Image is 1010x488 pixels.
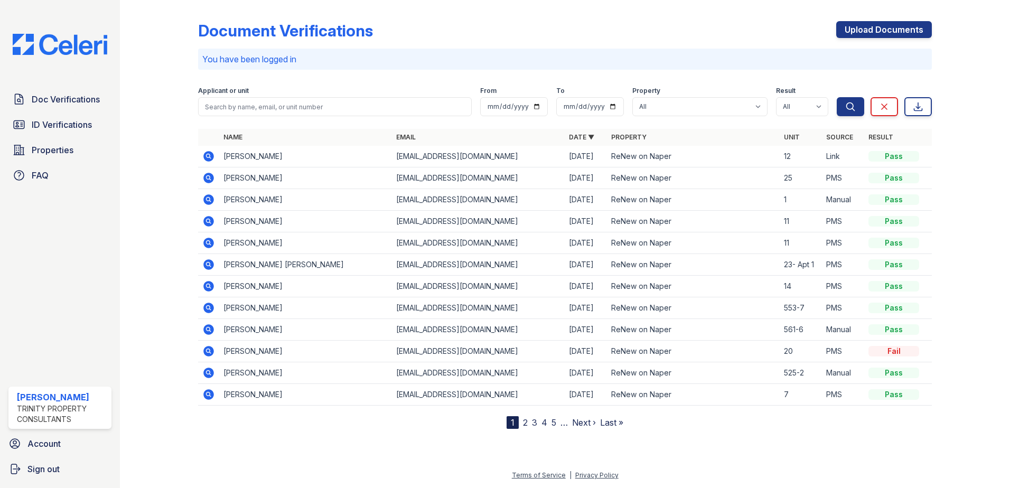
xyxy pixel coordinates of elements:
[392,276,565,297] td: [EMAIL_ADDRESS][DOMAIN_NAME]
[572,417,596,428] a: Next ›
[32,169,49,182] span: FAQ
[780,362,822,384] td: 525-2
[392,211,565,232] td: [EMAIL_ADDRESS][DOMAIN_NAME]
[32,144,73,156] span: Properties
[219,362,392,384] td: [PERSON_NAME]
[611,133,647,141] a: Property
[822,384,864,406] td: PMS
[565,297,607,319] td: [DATE]
[556,87,565,95] label: To
[836,21,932,38] a: Upload Documents
[607,384,780,406] td: ReNew on Naper
[607,341,780,362] td: ReNew on Naper
[607,362,780,384] td: ReNew on Naper
[868,238,919,248] div: Pass
[565,341,607,362] td: [DATE]
[780,276,822,297] td: 14
[868,194,919,205] div: Pass
[868,303,919,313] div: Pass
[219,146,392,167] td: [PERSON_NAME]
[512,471,566,479] a: Terms of Service
[219,319,392,341] td: [PERSON_NAME]
[392,189,565,211] td: [EMAIL_ADDRESS][DOMAIN_NAME]
[607,167,780,189] td: ReNew on Naper
[198,87,249,95] label: Applicant or unit
[392,254,565,276] td: [EMAIL_ADDRESS][DOMAIN_NAME]
[565,211,607,232] td: [DATE]
[392,167,565,189] td: [EMAIL_ADDRESS][DOMAIN_NAME]
[17,391,107,403] div: [PERSON_NAME]
[607,319,780,341] td: ReNew on Naper
[822,276,864,297] td: PMS
[565,254,607,276] td: [DATE]
[607,297,780,319] td: ReNew on Naper
[600,417,623,428] a: Last »
[565,276,607,297] td: [DATE]
[780,384,822,406] td: 7
[507,416,519,429] div: 1
[565,384,607,406] td: [DATE]
[822,319,864,341] td: Manual
[541,417,547,428] a: 4
[822,254,864,276] td: PMS
[4,458,116,480] button: Sign out
[822,232,864,254] td: PMS
[868,346,919,356] div: Fail
[392,341,565,362] td: [EMAIL_ADDRESS][DOMAIN_NAME]
[569,133,594,141] a: Date ▼
[822,297,864,319] td: PMS
[202,53,928,65] p: You have been logged in
[392,362,565,384] td: [EMAIL_ADDRESS][DOMAIN_NAME]
[4,433,116,454] a: Account
[551,417,556,428] a: 5
[868,368,919,378] div: Pass
[826,133,853,141] a: Source
[607,254,780,276] td: ReNew on Naper
[8,139,111,161] a: Properties
[32,118,92,131] span: ID Verifications
[632,87,660,95] label: Property
[560,416,568,429] span: …
[392,384,565,406] td: [EMAIL_ADDRESS][DOMAIN_NAME]
[219,167,392,189] td: [PERSON_NAME]
[8,114,111,135] a: ID Verifications
[784,133,800,141] a: Unit
[523,417,528,428] a: 2
[822,189,864,211] td: Manual
[565,362,607,384] td: [DATE]
[868,151,919,162] div: Pass
[780,341,822,362] td: 20
[392,297,565,319] td: [EMAIL_ADDRESS][DOMAIN_NAME]
[565,232,607,254] td: [DATE]
[219,297,392,319] td: [PERSON_NAME]
[607,276,780,297] td: ReNew on Naper
[27,437,61,450] span: Account
[868,259,919,270] div: Pass
[780,254,822,276] td: 23- Apt 1
[780,189,822,211] td: 1
[822,341,864,362] td: PMS
[868,133,893,141] a: Result
[776,87,796,95] label: Result
[780,167,822,189] td: 25
[569,471,572,479] div: |
[219,341,392,362] td: [PERSON_NAME]
[198,97,472,116] input: Search by name, email, or unit number
[780,146,822,167] td: 12
[822,211,864,232] td: PMS
[219,384,392,406] td: [PERSON_NAME]
[392,319,565,341] td: [EMAIL_ADDRESS][DOMAIN_NAME]
[822,362,864,384] td: Manual
[219,232,392,254] td: [PERSON_NAME]
[607,189,780,211] td: ReNew on Naper
[219,254,392,276] td: [PERSON_NAME] [PERSON_NAME]
[565,189,607,211] td: [DATE]
[780,232,822,254] td: 11
[223,133,242,141] a: Name
[607,211,780,232] td: ReNew on Naper
[780,297,822,319] td: 553-7
[565,167,607,189] td: [DATE]
[868,389,919,400] div: Pass
[607,146,780,167] td: ReNew on Naper
[219,276,392,297] td: [PERSON_NAME]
